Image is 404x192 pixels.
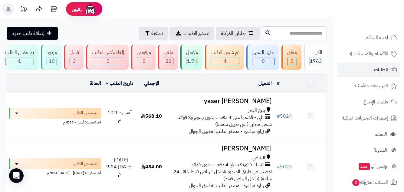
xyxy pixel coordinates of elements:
[73,58,76,65] span: 3
[211,49,239,56] div: تم شحن الطلب
[179,45,204,70] a: مكتمل 1.7K
[92,49,124,56] div: إلغاء عكس الطلب
[262,58,265,65] span: 0
[252,154,265,161] span: الرياض
[106,80,133,87] a: تاريخ الطلب
[183,30,209,37] span: تصدير الطلبات
[107,58,110,65] span: 0
[189,182,264,189] span: زيارة مباشرة - مصدر الطلب: تطبيق الجوال
[374,146,387,154] span: المدونة
[137,49,151,56] div: مرفوض
[49,58,55,65] span: 10
[337,175,400,190] a: السلات المتروكة0
[72,5,82,13] span: رفيق
[157,45,179,70] a: ملغي 22
[248,107,265,114] span: ينبع البحر
[342,114,388,122] span: إشعارات التحويلات البنكية
[211,58,239,65] div: 4
[352,178,388,187] span: السلات المتروكة
[359,163,370,170] span: جديد
[252,49,274,56] div: جاري التجهيز
[191,161,263,168] span: تمارا - فاتورتك حتى 4 دفعات بدون فوائد
[92,58,124,65] div: 0
[12,30,44,37] span: إضافة طلب جديد
[9,119,101,125] div: اخر تحديث: أمس - 8:50 م
[187,58,197,65] span: 1.7K
[141,113,162,120] span: 568.10
[166,58,172,65] span: 22
[204,45,245,70] a: تم شحن الطلب 4
[9,169,101,176] div: اخر تحديث: [DATE] - [DATE] 9:24 م
[366,33,388,42] span: لوحة التحكم
[291,58,294,65] span: 0
[280,45,303,70] a: معلق 0
[216,27,260,40] a: طلباتي المُوكلة
[47,49,57,56] div: مردود
[352,179,360,186] span: 0
[358,162,387,170] span: وآتس آب
[252,58,274,65] div: 0
[355,49,388,58] span: الأقسام والمنتجات
[337,30,400,45] a: لوحة التحكم
[7,27,58,40] a: إضافة طلب جديد
[84,3,96,15] img: ai-face.png
[277,163,292,170] a: #5023
[169,27,214,40] a: تصدير الطلبات
[173,168,272,182] span: توصيل عن طريق المندوب(داخل الرياض فقط خلال 24 ساعة) (داخل الرياض فقط)
[337,127,400,141] a: العملاء
[70,49,79,56] div: فشل
[337,95,400,109] a: طلبات الإرجاع
[63,45,85,70] a: فشل 3
[40,45,63,70] a: مردود 10
[337,143,400,157] a: المدونة
[224,58,227,65] span: 4
[139,27,168,40] button: تصفية
[47,58,57,65] div: 10
[5,58,34,65] div: 1
[170,98,272,105] h3: yaser [PERSON_NAME]
[73,110,97,116] span: تم شحن الطلب
[303,45,328,70] a: الكل1763
[5,49,34,56] div: تم عكس الطلب
[337,79,400,93] a: المراجعات والأسئلة
[151,30,163,37] span: تصفية
[178,114,263,121] span: تابي - قسّمها على 4 دفعات بدون رسوم ولا فوائد
[215,121,272,128] span: شحن مجاني ( عن طريق سمسا)
[354,82,388,90] span: المراجعات والأسئلة
[245,45,280,70] a: جاري التجهيز 0
[137,58,151,65] div: 0
[141,163,162,170] span: 484.00
[337,159,400,173] a: وآتس آبجديد
[375,130,387,138] span: العملاء
[277,163,280,170] span: #
[164,58,173,65] div: 22
[16,3,31,17] a: تحديثات المنصة
[164,49,173,56] div: ملغي
[363,15,398,28] img: logo-2.png
[337,111,400,125] a: إشعارات التحويلات البنكية
[310,49,322,56] div: الكل
[258,80,272,87] a: العميل
[337,62,400,77] a: الطلبات
[18,58,21,65] span: 1
[189,128,264,135] span: زيارة مباشرة - مصدر الطلب: تطبيق الجوال
[90,80,101,87] a: الحالة
[186,49,198,56] div: مكتمل
[70,58,79,65] div: 3
[277,80,280,87] a: #
[363,98,388,106] span: طلبات الإرجاع
[107,109,132,123] span: أمس - 1:21 م
[170,145,272,152] h3: [PERSON_NAME]
[221,30,246,37] span: طلباتي المُوكلة
[9,168,24,183] div: Open Intercom Messenger
[85,45,130,70] a: إلغاء عكس الطلب 0
[287,58,297,65] div: 0
[73,161,97,167] span: تم شحن الطلب
[186,58,198,65] div: 1717
[130,45,157,70] a: مرفوض 0
[144,80,159,87] a: الإجمالي
[277,113,292,120] a: #5024
[106,156,133,177] span: [DATE] - [DATE] 9:24 م
[143,58,146,65] span: 0
[277,113,280,120] span: #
